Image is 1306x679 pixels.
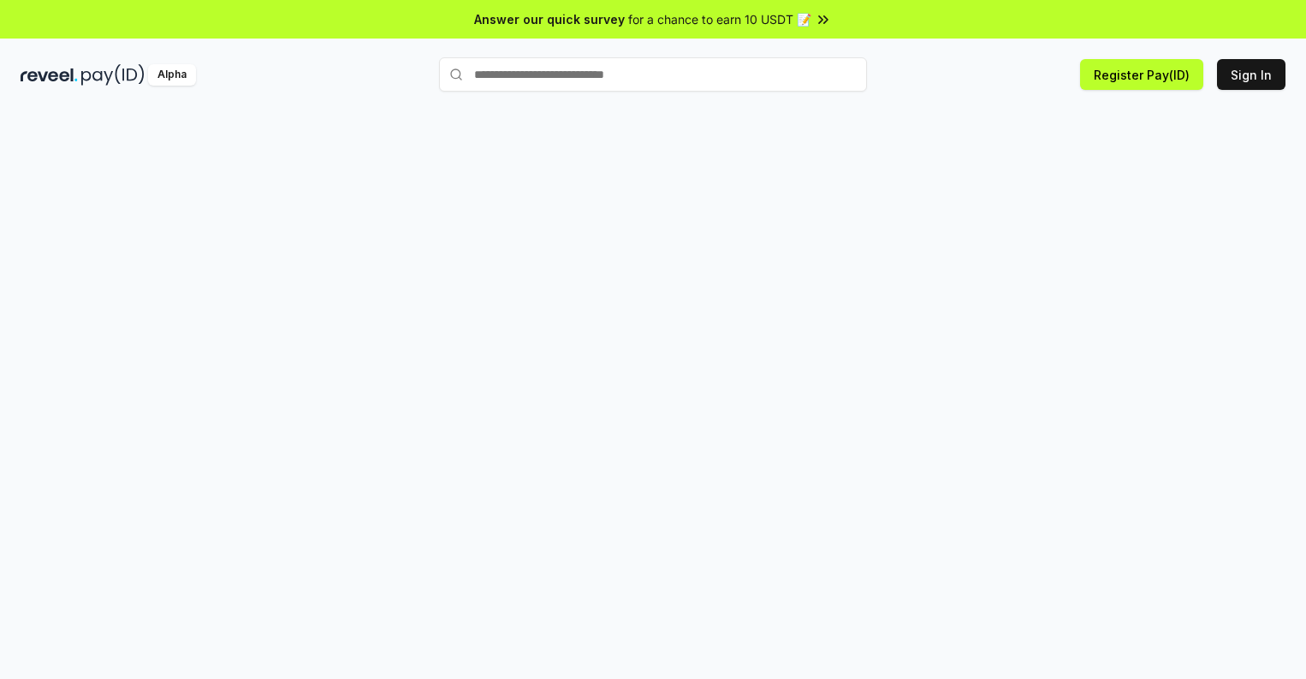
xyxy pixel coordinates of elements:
[1217,59,1285,90] button: Sign In
[21,64,78,86] img: reveel_dark
[474,10,625,28] span: Answer our quick survey
[148,64,196,86] div: Alpha
[81,64,145,86] img: pay_id
[1080,59,1203,90] button: Register Pay(ID)
[628,10,811,28] span: for a chance to earn 10 USDT 📝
